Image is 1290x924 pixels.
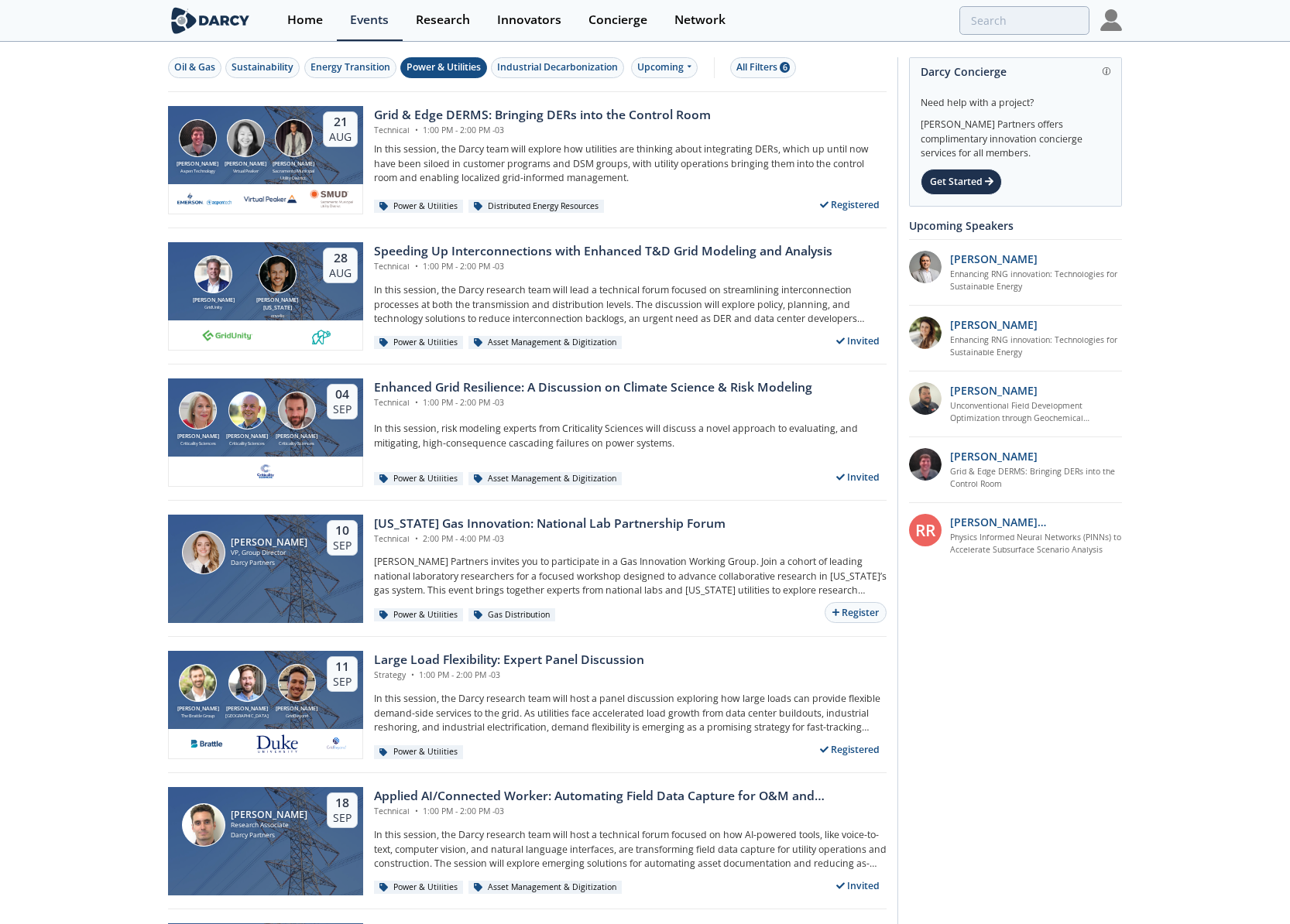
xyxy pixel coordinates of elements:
[333,523,352,539] div: 10
[730,57,796,78] button: All Filters 6
[225,57,300,78] button: Sustainability
[194,255,232,293] img: Brian Fitzsimons
[374,806,887,818] div: Technical 1:00 PM - 2:00 PM -03
[921,58,1110,85] div: Darcy Concierge
[374,651,644,669] div: Large Load Flexibility: Expert Panel Discussion
[825,602,887,623] button: Register
[950,448,1038,464] p: [PERSON_NAME]
[497,60,618,74] div: Industrial Decarbonization
[272,713,321,719] div: GridBeyond
[329,115,352,130] div: 21
[374,881,463,895] div: Power & Utilities
[780,62,790,73] span: 6
[227,119,265,157] img: Brenda Chew
[243,190,297,208] img: virtual-peaker.com.png
[223,433,273,441] div: [PERSON_NAME]
[312,326,331,344] img: 336b6de1-6040-4323-9c13-5718d9811639
[231,537,307,548] div: [PERSON_NAME]
[408,669,417,680] span: •
[228,392,266,429] img: Ben Ruddell
[168,106,887,214] a: Jonathan Curtis [PERSON_NAME] Aspen Technology Brenda Chew [PERSON_NAME] Virtual Peaker Yevgeniy ...
[232,60,293,74] div: Sustainability
[909,212,1122,239] div: Upcoming Speakers
[201,326,255,344] img: 1659894010494-gridunity-wp-logo.png
[950,382,1038,399] p: [PERSON_NAME]
[588,14,647,26] div: Concierge
[1100,9,1122,31] img: Profile
[909,448,942,481] img: accc9a8e-a9c1-4d58-ae37-132228efcf55
[921,169,1002,195] div: Get Started
[674,14,726,26] div: Network
[412,806,420,816] span: •
[168,57,221,78] button: Oil & Gas
[333,387,352,402] div: 04
[278,664,316,702] img: Nick Guay
[374,745,463,759] div: Power & Utilities
[168,651,887,759] a: Ryan Hledik [PERSON_NAME] The Brattle Group Tyler Norris [PERSON_NAME] [GEOGRAPHIC_DATA] Nick Gua...
[185,734,228,753] img: 1655224446716-descarga.png
[959,6,1089,35] input: Advanced Search
[950,514,1123,530] p: [PERSON_NAME] [PERSON_NAME]
[468,472,622,486] div: Asset Management & Digitization
[333,796,352,811] div: 18
[231,830,307,840] div: Darcy Partners
[374,106,711,125] div: Grid & Edge DERMS: Bringing DERs into the Control Room
[1103,67,1111,76] img: information.svg
[177,190,232,208] img: cb84fb6c-3603-43a1-87e3-48fd23fb317a
[374,608,463,622] div: Power & Utilities
[412,125,420,135] span: •
[333,659,352,675] div: 11
[950,334,1123,359] a: Enhancing RNG innovation: Technologies for Sustainable Energy
[179,119,217,157] img: Jonathan Curtis
[909,251,942,283] img: 1fdb2308-3d70-46db-bc64-f6eabefcce4d
[374,397,812,409] div: Technical 1:00 PM - 2:00 PM -03
[333,811,352,825] div: Sep
[174,60,215,74] div: Oil & Gas
[190,304,238,310] div: GridUnity
[231,809,307,820] div: [PERSON_NAME]
[407,60,481,74] div: Power & Utilities
[173,705,223,714] div: [PERSON_NAME]
[173,433,223,441] div: [PERSON_NAME]
[412,397,420,408] span: •
[374,125,711,137] div: Technical 1:00 PM - 2:00 PM -03
[374,787,887,806] div: Applied AI/Connected Worker: Automating Field Data Capture for O&M and Construction
[173,713,223,719] div: The Brattle Group
[333,675,352,689] div: Sep
[497,14,561,26] div: Innovators
[228,664,266,702] img: Tyler Norris
[278,392,316,429] img: Ross Dakin
[168,7,252,34] img: logo-wide.svg
[173,160,221,169] div: [PERSON_NAME]
[168,787,887,895] a: Ken Norris [PERSON_NAME] Research Associate Darcy Partners 18 Sep Applied AI/Connected Worker: Au...
[468,881,622,895] div: Asset Management & Digitization
[412,533,420,544] span: •
[173,168,221,174] div: Aspen Technology
[950,400,1123,425] a: Unconventional Field Development Optimization through Geochemical Fingerprinting Technology
[168,378,887,487] a: Susan Ginsburg [PERSON_NAME] Criticality Sciences Ben Ruddell [PERSON_NAME] Criticality Sciences ...
[830,876,887,895] div: Invited
[223,440,273,447] div: Criticality Sciences
[374,261,832,273] div: Technical 1:00 PM - 2:00 PM -03
[272,705,321,714] div: [PERSON_NAME]
[253,313,301,319] div: envelio
[374,533,726,546] div: Technical 2:00 PM - 4:00 PM -03
[400,57,487,78] button: Power & Utilities
[631,57,698,78] div: Upcoming
[182,803,225,847] img: Ken Norris
[468,608,555,622] div: Gas Distribution
[1225,862,1275,909] iframe: chat widget
[909,317,942,349] img: 737ad19b-6c50-4cdf-92c7-29f5966a019e
[374,378,812,397] div: Enhanced Grid Resilience: A Discussion on Climate Science & Risk Modeling
[168,515,887,623] a: Lindsey Motlow [PERSON_NAME] VP, Group Director Darcy Partners 10 Sep [US_STATE] Gas Innovation: ...
[374,555,887,597] p: [PERSON_NAME] Partners invites you to participate in a Gas Innovation Working Group. Join a cohor...
[374,515,726,533] div: [US_STATE] Gas Innovation: National Lab Partnership Forum
[374,283,887,326] p: In this session, the Darcy research team will lead a technical forum focused on streamlining inte...
[272,440,321,447] div: Criticality Sciences
[374,669,644,682] div: Strategy 1:00 PM - 2:00 PM -03
[950,466,1123,491] a: Grid & Edge DERMS: Bringing DERs into the Control Room
[468,200,604,214] div: Distributed Energy Resources
[333,539,352,553] div: Sep
[309,190,354,208] img: Smud.org.png
[921,110,1110,161] div: [PERSON_NAME] Partners offers complimentary innovation concierge services for all members.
